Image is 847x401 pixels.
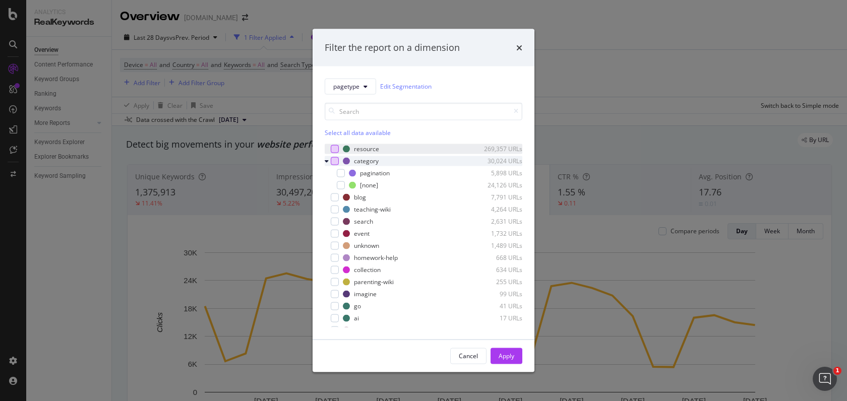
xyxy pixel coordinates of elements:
[325,102,522,120] input: Search
[473,217,522,226] div: 2,631 URLs
[473,229,522,238] div: 1,732 URLs
[325,78,376,94] button: pagetype
[473,169,522,177] div: 5,898 URLs
[354,217,373,226] div: search
[813,367,837,391] iframe: Intercom live chat
[473,181,522,189] div: 24,126 URLs
[473,157,522,165] div: 30,024 URLs
[473,302,522,310] div: 41 URLs
[380,81,432,92] a: Edit Segmentation
[354,278,394,286] div: parenting-wiki
[459,352,478,360] div: Cancel
[313,29,534,372] div: modal
[354,205,391,214] div: teaching-wiki
[354,265,381,274] div: collection
[333,82,359,91] span: pagetype
[360,169,390,177] div: pagination
[354,229,370,238] div: event
[491,348,522,364] button: Apply
[473,253,522,262] div: 668 URLs
[354,326,381,335] div: shortlinks
[325,128,522,137] div: Select all data available
[354,290,377,298] div: imagine
[473,314,522,322] div: 17 URLs
[473,265,522,274] div: 634 URLs
[473,193,522,202] div: 7,791 URLs
[354,253,398,262] div: homework-help
[360,181,378,189] div: [none]
[473,205,522,214] div: 4,264 URLs
[516,41,522,54] div: times
[473,241,522,250] div: 1,489 URLs
[833,367,841,375] span: 1
[354,241,379,250] div: unknown
[354,157,379,165] div: category
[473,145,522,153] div: 269,357 URLs
[473,326,522,335] div: 10 URLs
[499,352,514,360] div: Apply
[473,278,522,286] div: 255 URLs
[354,193,366,202] div: blog
[450,348,487,364] button: Cancel
[354,314,359,322] div: ai
[473,290,522,298] div: 99 URLs
[325,41,460,54] div: Filter the report on a dimension
[354,145,379,153] div: resource
[354,302,361,310] div: go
